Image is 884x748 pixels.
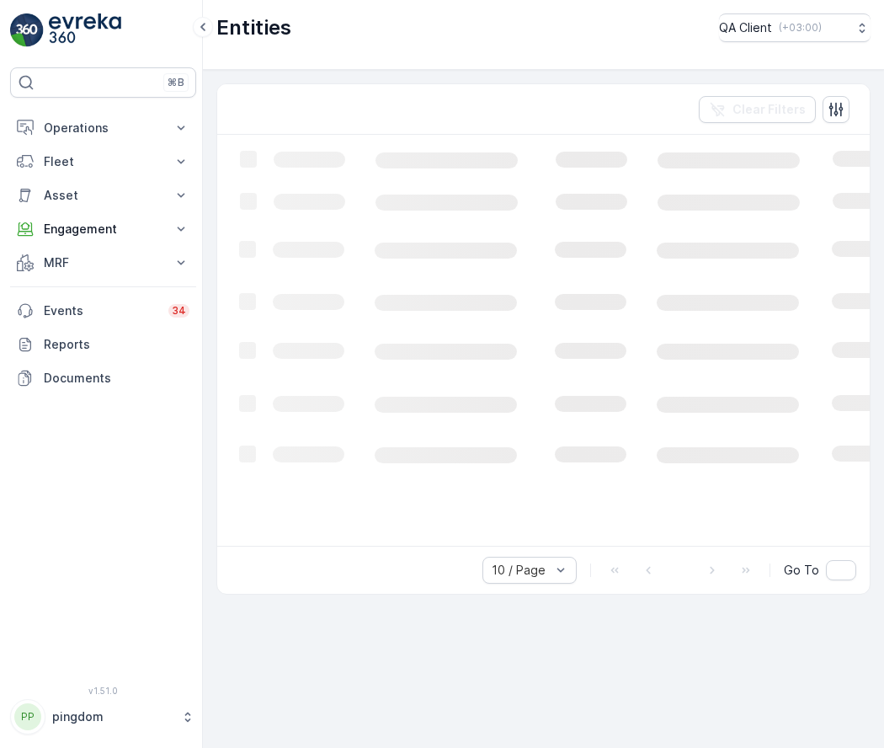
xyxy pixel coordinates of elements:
button: Asset [10,179,196,212]
button: QA Client(+03:00) [719,13,871,42]
button: Clear Filters [699,96,816,123]
p: Fleet [44,153,162,170]
p: Asset [44,187,162,204]
p: ⌘B [168,76,184,89]
a: Reports [10,328,196,361]
button: Engagement [10,212,196,246]
p: pingdom [52,708,173,725]
p: 34 [172,304,186,318]
button: Fleet [10,145,196,179]
p: QA Client [719,19,772,36]
p: MRF [44,254,162,271]
button: Operations [10,111,196,145]
span: Go To [784,562,819,579]
p: Entities [216,14,291,41]
p: Documents [44,370,189,387]
a: Events34 [10,294,196,328]
p: Clear Filters [732,101,806,118]
button: MRF [10,246,196,280]
p: ( +03:00 ) [779,21,822,35]
img: logo [10,13,44,47]
div: PP [14,703,41,730]
p: Events [44,302,158,319]
p: Engagement [44,221,162,238]
p: Reports [44,336,189,353]
span: v 1.51.0 [10,686,196,696]
a: Documents [10,361,196,395]
p: Operations [44,120,162,136]
img: logo_light-DOdMpM7g.png [49,13,121,47]
button: PPpingdom [10,699,196,735]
